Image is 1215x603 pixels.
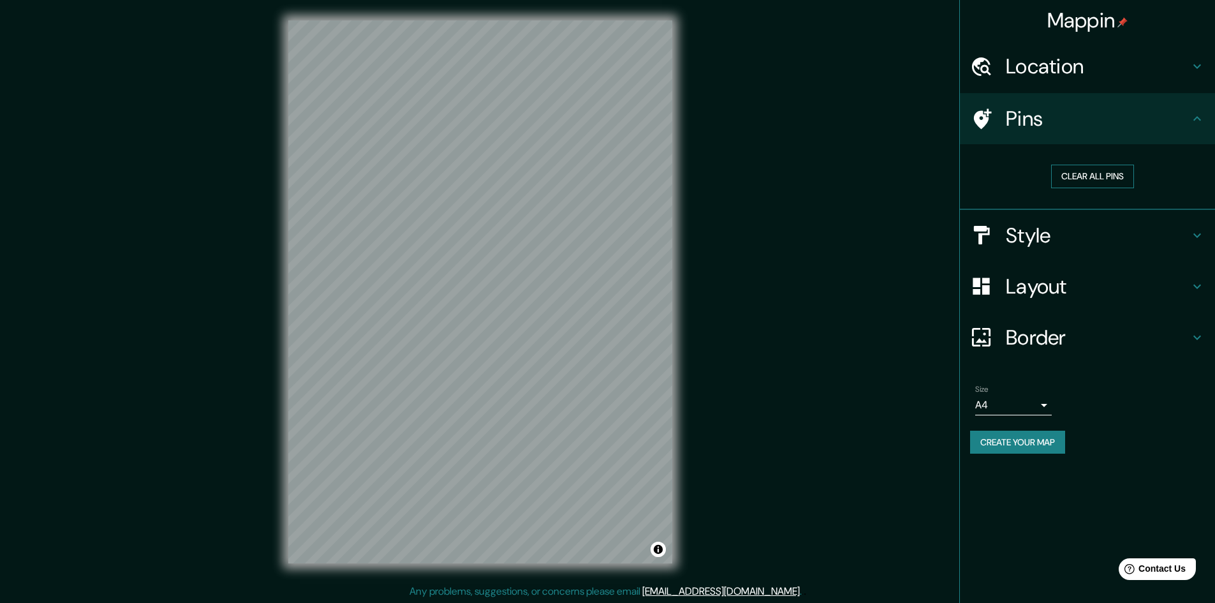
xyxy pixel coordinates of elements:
div: Style [960,210,1215,261]
iframe: Help widget launcher [1101,553,1201,589]
h4: Layout [1006,274,1189,299]
div: Pins [960,93,1215,144]
img: pin-icon.png [1117,17,1128,27]
canvas: Map [288,20,672,563]
h4: Location [1006,54,1189,79]
h4: Border [1006,325,1189,350]
button: Create your map [970,431,1065,454]
h4: Mappin [1047,8,1128,33]
button: Toggle attribution [651,542,666,557]
div: A4 [975,395,1052,415]
h4: Pins [1006,106,1189,131]
div: . [802,584,804,599]
a: [EMAIL_ADDRESS][DOMAIN_NAME] [642,584,800,598]
div: Location [960,41,1215,92]
button: Clear all pins [1051,165,1134,188]
div: Layout [960,261,1215,312]
p: Any problems, suggestions, or concerns please email . [409,584,802,599]
div: Border [960,312,1215,363]
label: Size [975,383,989,394]
h4: Style [1006,223,1189,248]
div: . [804,584,806,599]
